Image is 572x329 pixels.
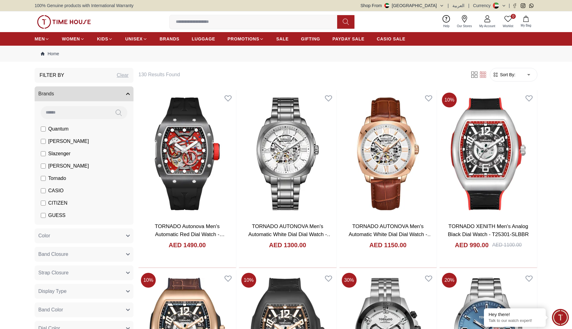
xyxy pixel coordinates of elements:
span: [PERSON_NAME] [48,138,89,145]
a: Help [439,14,453,30]
a: PAYDAY SALE [333,33,364,44]
button: العربية [452,2,464,9]
span: Tornado [48,175,66,182]
input: Tornado [41,176,46,181]
span: 100% Genuine products with International Warranty [35,2,133,9]
h4: AED 1300.00 [269,241,306,249]
button: Strap Closure [35,265,133,280]
span: LUGGAGE [192,36,215,42]
img: TORNADO AUTONOVA Men's Automatic White Dial Dial Watch - T7316-XBXW [239,90,337,218]
h4: AED 990.00 [455,241,489,249]
span: My Bag [518,23,534,28]
button: Shop From[GEOGRAPHIC_DATA] [361,2,444,9]
span: 10 % [141,273,156,288]
a: TORNADO XENITH Men's Analog Black Dial Watch - T25301-SLBBR [448,223,529,237]
a: WOMEN [62,33,85,44]
div: AED 1100.00 [492,241,522,249]
span: CASIO SALE [377,36,405,42]
a: SALE [276,33,289,44]
div: Hey there! [489,311,541,318]
img: TORNADO Autonova Men's Automatic Red Dial Watch - T24302-XSBB [138,90,236,218]
span: BRANDS [160,36,180,42]
span: Our Stores [455,24,474,28]
button: Brands [35,86,133,101]
span: CITIZEN [48,199,67,207]
a: Whatsapp [529,3,534,8]
h4: AED 1490.00 [169,241,206,249]
a: Our Stores [453,14,476,30]
a: BRANDS [160,33,180,44]
img: TORNADO AUTONOVA Men's Automatic White Dial Dial Watch - T7316-RLDW [339,90,437,218]
button: Sort By: [493,72,515,78]
span: GUESS [48,212,66,219]
a: KIDS [97,33,113,44]
h3: Filter By [40,72,64,79]
span: MEN [35,36,45,42]
span: PROMOTIONS [227,36,259,42]
a: TORNADO Autonova Men's Automatic Red Dial Watch - T24302-XSBB [155,223,225,245]
span: Band Color [38,306,63,314]
span: 0 [511,14,516,19]
input: CASIO [41,188,46,193]
span: 30 % [342,273,357,288]
button: Display Type [35,284,133,299]
div: Chat Widget [552,309,569,326]
nav: Breadcrumb [35,46,537,62]
span: WOMEN [62,36,80,42]
span: Slazenger [48,150,70,157]
div: Currency [473,2,493,9]
span: ORIENT [48,224,67,231]
span: Color [38,232,50,239]
a: TORNADO AUTONOVA Men's Automatic White Dial Dial Watch - T7316-XBXW [248,223,332,245]
a: PROMOTIONS [227,33,264,44]
h6: 130 Results Found [138,71,463,78]
span: Brands [38,90,54,98]
a: Instagram [521,3,525,8]
input: CITIZEN [41,201,46,206]
span: 20 % [442,273,457,288]
p: Talk to our watch expert! [489,318,541,323]
span: | [468,2,469,9]
span: UNISEX [125,36,142,42]
button: Band Color [35,302,133,317]
button: Band Closure [35,247,133,262]
span: 10 % [241,273,256,288]
span: | [448,2,449,9]
span: Help [441,24,452,28]
input: [PERSON_NAME] [41,164,46,169]
span: Wishlist [500,24,516,28]
span: Quantum [48,125,69,133]
span: PAYDAY SALE [333,36,364,42]
span: GIFTING [301,36,320,42]
img: TORNADO XENITH Men's Analog Black Dial Watch - T25301-SLBBR [439,90,537,218]
a: Home [41,51,59,57]
span: Sort By: [499,72,515,78]
img: United Arab Emirates [384,3,389,8]
a: LUGGAGE [192,33,215,44]
span: [PERSON_NAME] [48,162,89,170]
h4: AED 1150.00 [369,241,406,249]
span: Strap Closure [38,269,69,277]
input: Slazenger [41,151,46,156]
a: Facebook [512,3,517,8]
span: My Account [477,24,498,28]
span: | [509,2,510,9]
span: Display Type [38,288,66,295]
span: 10 % [442,93,457,107]
a: UNISEX [125,33,147,44]
span: SALE [276,36,289,42]
a: 0Wishlist [499,14,517,30]
input: Quantum [41,127,46,131]
a: TORNADO AUTONOVA Men's Automatic White Dial Dial Watch - T7316-RLDW [349,223,432,245]
div: Clear [117,72,129,79]
button: Color [35,228,133,243]
span: Band Closure [38,251,68,258]
img: ... [37,15,91,29]
button: My Bag [517,15,535,29]
a: MEN [35,33,49,44]
a: CASIO SALE [377,33,405,44]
